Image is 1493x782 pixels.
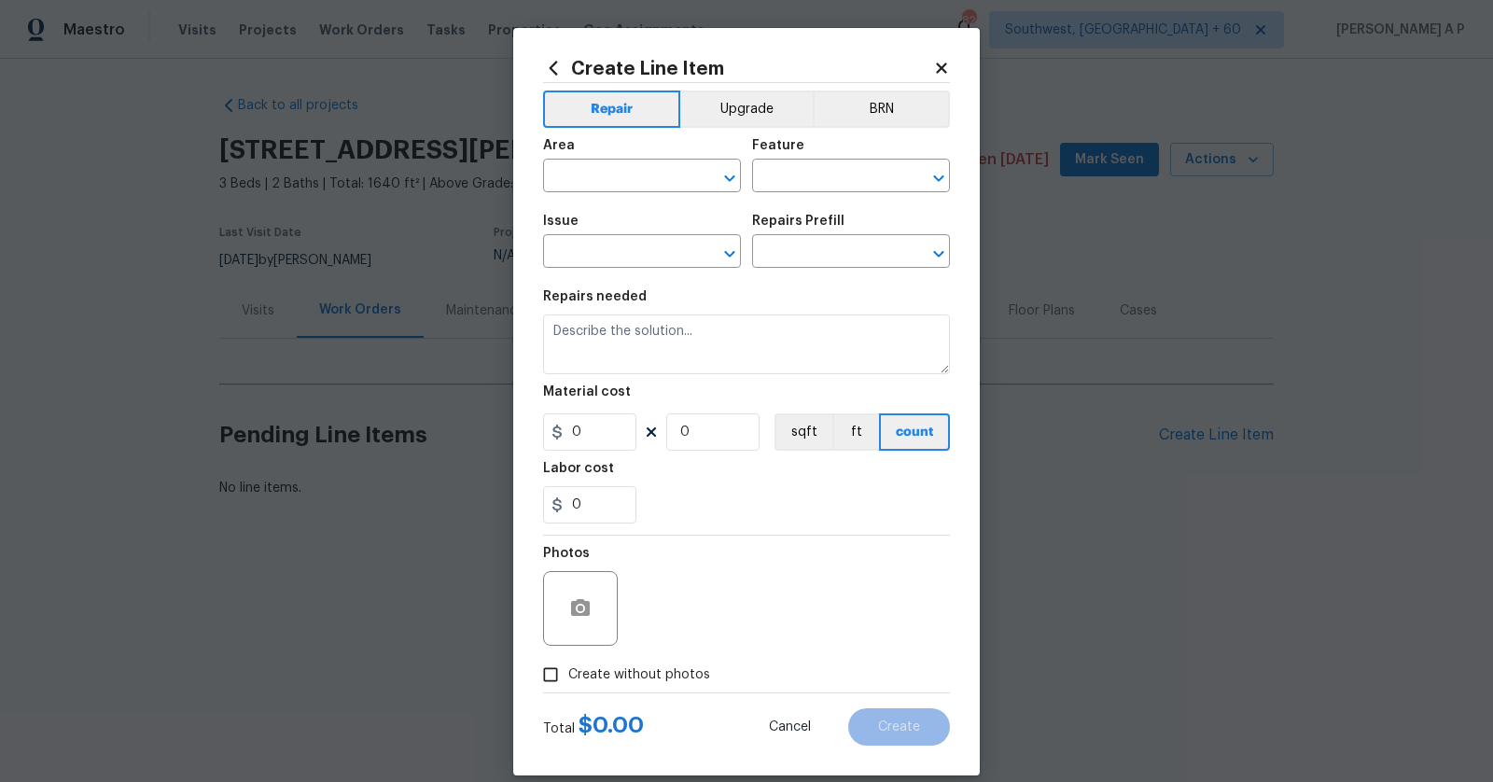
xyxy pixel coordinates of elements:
button: Open [926,165,952,191]
h5: Photos [543,547,590,560]
button: Upgrade [680,91,814,128]
h2: Create Line Item [543,58,933,78]
button: Repair [543,91,680,128]
h5: Material cost [543,385,631,398]
h5: Repairs Prefill [752,215,844,228]
div: Total [543,716,644,738]
h5: Issue [543,215,579,228]
button: count [879,413,950,451]
button: Open [717,241,743,267]
button: Cancel [739,708,841,746]
span: Create [878,720,920,734]
button: Open [926,241,952,267]
button: ft [832,413,879,451]
button: Open [717,165,743,191]
h5: Labor cost [543,462,614,475]
h5: Feature [752,139,804,152]
h5: Area [543,139,575,152]
span: $ 0.00 [579,714,644,736]
span: Cancel [769,720,811,734]
span: Create without photos [568,665,710,685]
h5: Repairs needed [543,290,647,303]
button: Create [848,708,950,746]
button: BRN [813,91,950,128]
button: sqft [774,413,832,451]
